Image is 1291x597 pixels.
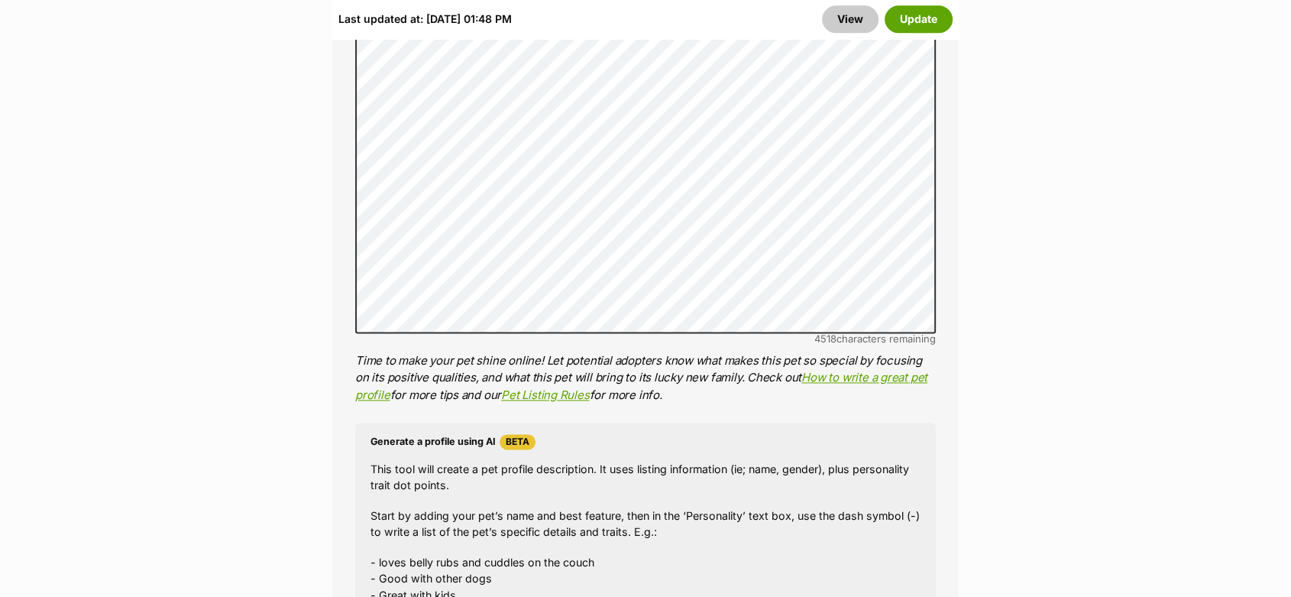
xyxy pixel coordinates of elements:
[355,370,927,402] a: How to write a great pet profile
[370,461,921,494] p: This tool will create a pet profile description. It uses listing information (ie; name, gender), ...
[501,388,589,402] a: Pet Listing Rules
[814,333,836,345] span: 4518
[822,5,878,33] a: View
[885,5,953,33] button: Update
[355,333,936,345] div: characters remaining
[500,434,535,449] span: Beta
[370,434,921,449] h4: Generate a profile using AI
[370,508,921,540] p: Start by adding your pet’s name and best feature, then in the ‘Personality’ text box, use the das...
[338,5,512,33] div: Last updated at: [DATE] 01:48 PM
[355,352,936,404] p: Time to make your pet shine online! Let potential adopters know what makes this pet so special by...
